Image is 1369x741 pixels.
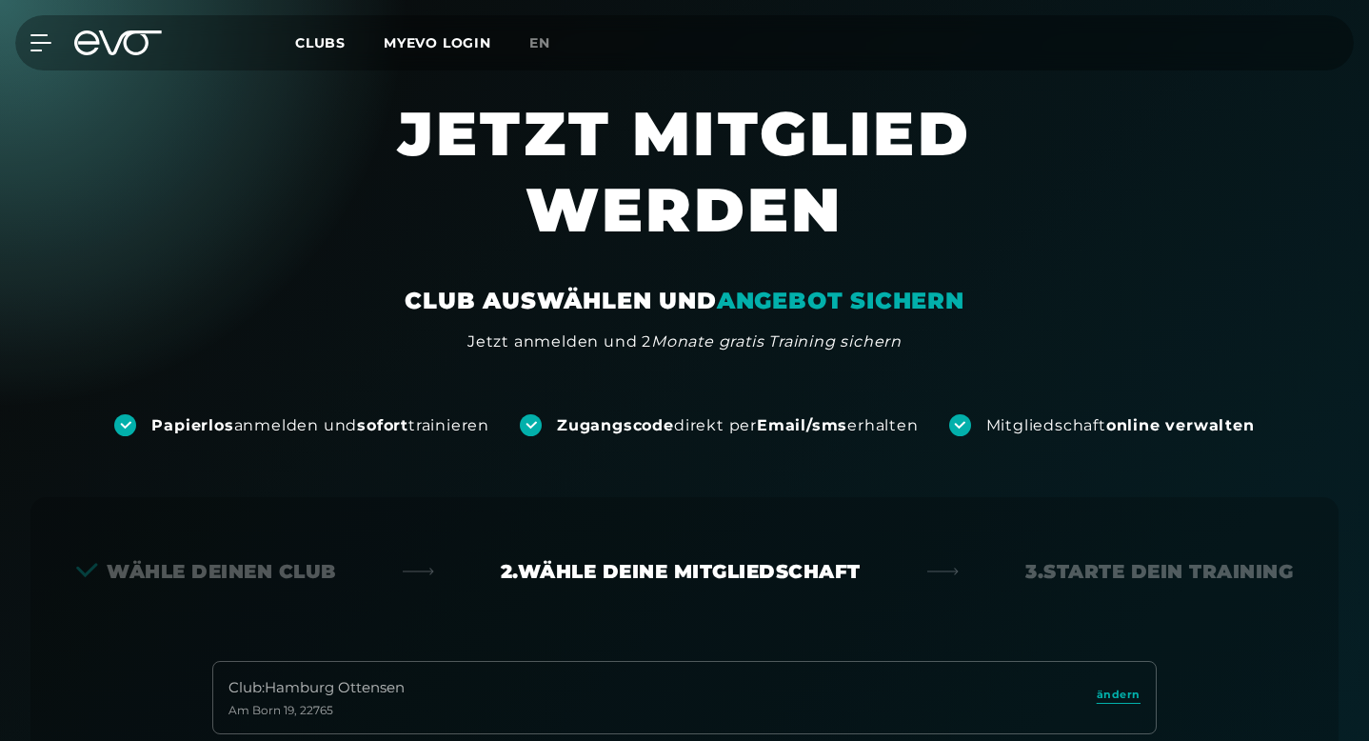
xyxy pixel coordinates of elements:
[986,415,1255,436] div: Mitgliedschaft
[247,95,1122,286] h1: JETZT MITGLIED WERDEN
[76,558,336,585] div: Wähle deinen Club
[757,416,847,434] strong: Email/sms
[357,416,408,434] strong: sofort
[529,34,550,51] span: en
[1025,558,1293,585] div: 3. Starte dein Training
[295,33,384,51] a: Clubs
[651,332,902,350] em: Monate gratis Training sichern
[295,34,346,51] span: Clubs
[228,677,405,699] div: Club : Hamburg Ottensen
[151,416,233,434] strong: Papierlos
[1097,687,1141,709] a: ändern
[717,287,964,314] em: ANGEBOT SICHERN
[384,34,491,51] a: MYEVO LOGIN
[228,703,405,718] div: Am Born 19 , 22765
[557,416,674,434] strong: Zugangscode
[557,415,918,436] div: direkt per erhalten
[467,330,902,353] div: Jetzt anmelden und 2
[1097,687,1141,703] span: ändern
[529,32,573,54] a: en
[501,558,861,585] div: 2. Wähle deine Mitgliedschaft
[151,415,489,436] div: anmelden und trainieren
[405,286,963,316] div: CLUB AUSWÄHLEN UND
[1106,416,1255,434] strong: online verwalten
